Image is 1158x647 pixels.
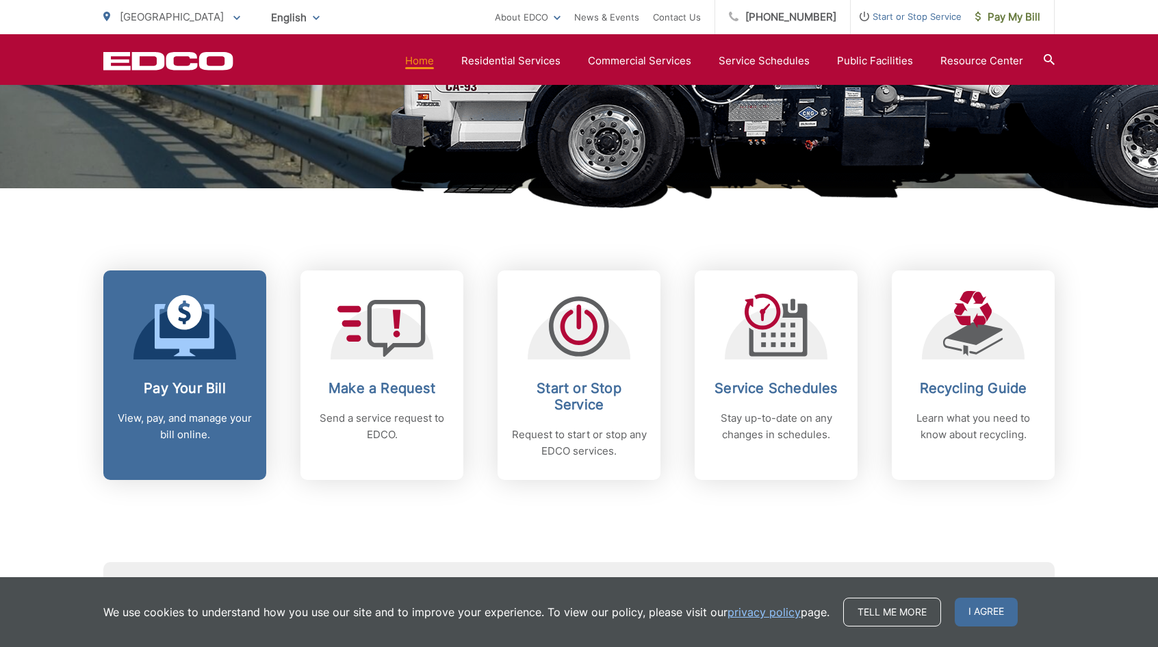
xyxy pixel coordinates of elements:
a: About EDCO [495,9,561,25]
p: Stay up-to-date on any changes in schedules. [708,410,844,443]
a: Residential Services [461,53,561,69]
a: Service Schedules [719,53,810,69]
a: Service Schedules Stay up-to-date on any changes in schedules. [695,270,858,480]
h2: Service Schedules [708,380,844,396]
p: We use cookies to understand how you use our site and to improve your experience. To view our pol... [103,604,829,620]
a: EDCD logo. Return to the homepage. [103,51,233,71]
a: Public Facilities [837,53,913,69]
p: View, pay, and manage your bill online. [117,410,253,443]
a: Pay Your Bill View, pay, and manage your bill online. [103,270,266,480]
span: [GEOGRAPHIC_DATA] [120,10,224,23]
h2: Make a Request [314,380,450,396]
a: Home [405,53,434,69]
p: Send a service request to EDCO. [314,410,450,443]
h2: Start or Stop Service [511,380,647,413]
a: Commercial Services [588,53,691,69]
span: English [261,5,330,29]
a: Contact Us [653,9,701,25]
a: Recycling Guide Learn what you need to know about recycling. [892,270,1055,480]
span: Pay My Bill [975,9,1040,25]
a: Make a Request Send a service request to EDCO. [300,270,463,480]
p: Request to start or stop any EDCO services. [511,427,647,459]
h2: Pay Your Bill [117,380,253,396]
a: privacy policy [728,604,801,620]
a: Resource Center [940,53,1023,69]
a: News & Events [574,9,639,25]
a: Tell me more [843,598,941,626]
